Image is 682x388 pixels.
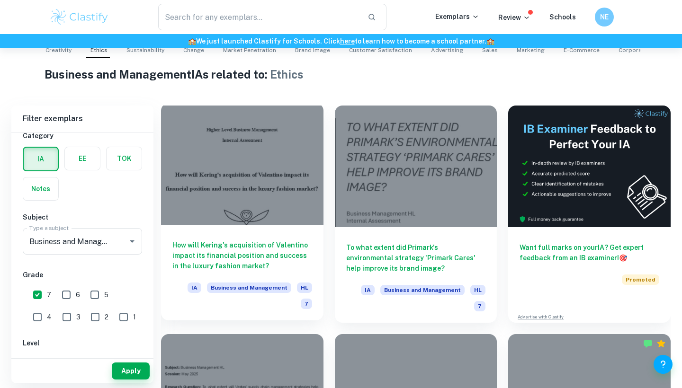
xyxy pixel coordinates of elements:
[643,339,653,348] img: Marked
[431,46,463,54] span: Advertising
[172,240,312,271] h6: How will Kering's acquisition of Valentino impact its financial position and success in the luxur...
[656,339,666,348] div: Premium
[654,355,673,374] button: Help and Feedback
[107,147,142,170] button: TOK
[595,8,614,26] button: NE
[49,8,109,26] img: Clastify logo
[301,299,312,309] span: 7
[23,177,58,200] button: Notes
[340,37,355,45] a: here
[517,46,545,54] span: Marketing
[270,68,304,81] span: Ethics
[435,11,479,22] p: Exemplars
[188,282,201,293] span: IA
[380,285,465,295] span: Business and Management
[346,242,486,273] h6: To what extent did Primark's environmental strategy 'Primark Cares' help improve its brand image?
[599,12,610,22] h6: NE
[470,285,485,295] span: HL
[498,12,530,23] p: Review
[161,106,323,323] a: How will Kering's acquisition of Valentino impact its financial position and success in the luxur...
[361,285,375,295] span: IA
[23,338,142,348] h6: Level
[112,362,150,379] button: Apply
[520,242,659,263] h6: Want full marks on your IA ? Get expert feedback from an IB examiner!
[335,106,497,323] a: To what extent did Primark's environmental strategy 'Primark Cares' help improve its brand image?...
[105,312,108,322] span: 2
[65,147,100,170] button: EE
[349,46,412,54] span: Customer Satisfaction
[104,290,108,300] span: 5
[23,131,142,141] h6: Category
[47,312,52,322] span: 4
[549,13,576,21] a: Schools
[188,37,196,45] span: 🏫
[133,312,136,322] span: 1
[297,282,312,293] span: HL
[45,66,638,83] h1: Business and Management IAs related to:
[23,212,142,222] h6: Subject
[223,46,276,54] span: Market Penetration
[508,106,671,323] a: Want full marks on yourIA? Get expert feedback from an IB examiner!PromotedAdvertise with Clastify
[11,106,153,132] h6: Filter exemplars
[508,106,671,227] img: Thumbnail
[622,274,659,285] span: Promoted
[90,46,108,54] span: Ethics
[126,235,139,248] button: Open
[76,312,81,322] span: 3
[518,314,564,320] a: Advertise with Clastify
[619,254,627,262] span: 🎯
[2,36,680,46] h6: We just launched Clastify for Schools. Click to learn how to become a school partner.
[207,282,291,293] span: Business and Management
[29,224,69,232] label: Type a subject
[45,46,72,54] span: Creativity
[47,290,51,300] span: 7
[23,270,142,280] h6: Grade
[486,37,494,45] span: 🏫
[295,46,330,54] span: Brand Image
[183,46,204,54] span: Change
[158,4,360,30] input: Search for any exemplars...
[474,301,485,311] span: 7
[24,148,58,170] button: IA
[564,46,600,54] span: E-commerce
[619,46,682,54] span: Corporate Profitability
[482,46,498,54] span: Sales
[126,46,164,54] span: Sustainability
[76,290,80,300] span: 6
